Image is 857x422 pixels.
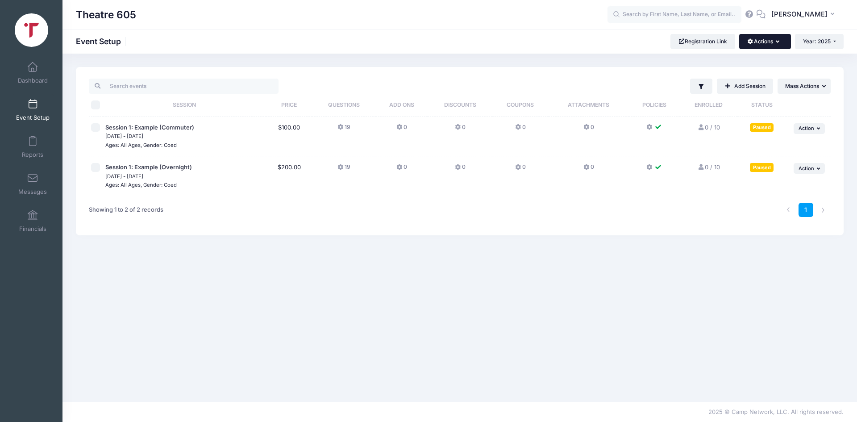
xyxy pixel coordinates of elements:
button: 0 [583,163,594,176]
button: Mass Actions [778,79,831,94]
h1: Event Setup [76,37,129,46]
a: Dashboard [12,57,54,88]
button: 0 [455,163,466,176]
span: Coupons [507,101,534,108]
img: Theatre 605 [15,13,48,47]
th: Add Ons [376,94,428,117]
span: Mass Actions [785,83,819,89]
h1: Theatre 605 [76,4,136,25]
th: Discounts [428,94,492,117]
span: Questions [328,101,360,108]
span: Add Ons [389,101,414,108]
small: Ages: All Ages, Gender: Coed [105,142,177,148]
a: Messages [12,168,54,200]
a: 0 / 10 [698,124,720,131]
button: Action [794,123,825,134]
a: 0 / 10 [698,163,720,171]
a: Reports [12,131,54,163]
th: Status [737,94,786,117]
span: Attachments [568,101,609,108]
div: Showing 1 to 2 of 2 records [89,200,163,220]
small: Ages: All Ages, Gender: Coed [105,182,177,188]
button: [PERSON_NAME] [765,4,844,25]
th: Enrolled [680,94,737,117]
span: Action [799,125,814,131]
button: 0 [515,163,526,176]
span: Dashboard [18,77,48,84]
a: Financials [12,205,54,237]
small: [DATE] - [DATE] [105,133,143,139]
span: Financials [19,225,46,233]
button: 0 [583,123,594,136]
span: Policies [642,101,666,108]
th: Attachments [549,94,629,117]
button: Action [794,163,825,174]
span: Session 1: Example (Commuter) [105,124,194,131]
span: 2025 © Camp Network, LLC. All rights reserved. [708,408,844,415]
a: 1 [799,203,813,217]
th: Questions [312,94,376,117]
th: Policies [629,94,680,117]
td: $200.00 [266,156,312,196]
th: Coupons [492,94,548,117]
button: Year: 2025 [795,34,844,49]
td: $100.00 [266,117,312,157]
span: Year: 2025 [803,38,831,45]
button: 19 [337,123,350,136]
span: Event Setup [16,114,50,121]
span: Action [799,165,814,171]
button: 19 [337,163,350,176]
span: Session 1: Example (Overnight) [105,163,192,171]
button: 0 [396,123,407,136]
span: Discounts [444,101,476,108]
th: Session [103,94,266,117]
th: Price [266,94,312,117]
span: Messages [18,188,47,196]
div: Paused [750,163,774,171]
div: Paused [750,123,774,132]
input: Search events [89,79,279,94]
button: 0 [396,163,407,176]
button: 0 [515,123,526,136]
span: Reports [22,151,43,159]
a: Registration Link [670,34,735,49]
span: [PERSON_NAME] [771,9,828,19]
input: Search by First Name, Last Name, or Email... [607,6,741,24]
a: Add Session [717,79,773,94]
small: [DATE] - [DATE] [105,173,143,180]
a: Event Setup [12,94,54,125]
button: 0 [455,123,466,136]
button: Actions [739,34,790,49]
